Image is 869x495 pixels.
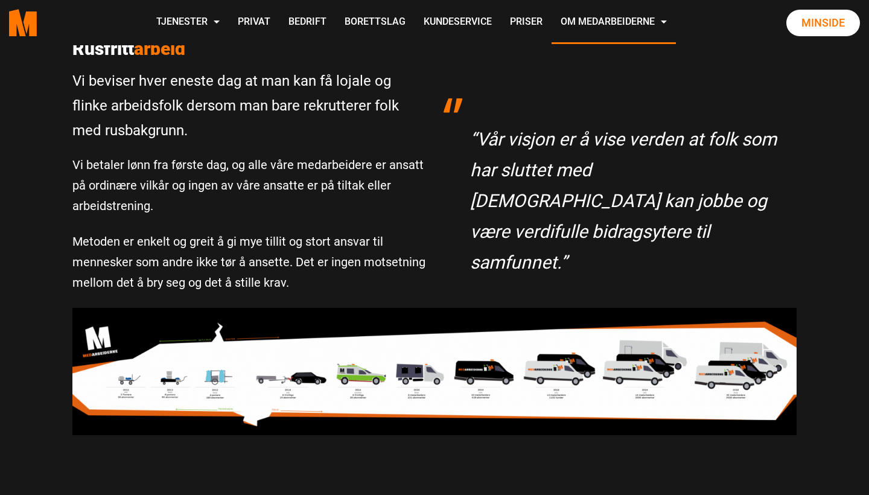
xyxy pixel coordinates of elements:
a: Borettslag [336,1,415,44]
a: Bedrift [279,1,336,44]
a: Om Medarbeiderne [552,1,676,44]
p: “Vår visjon er å vise verden at folk som har sluttet med [DEMOGRAPHIC_DATA] kan jobbe og være ver... [470,124,785,278]
p: Metoden er enkelt og greit å gi mye tillit og stort ansvar til mennesker som andre ikke tør å ans... [72,231,425,293]
p: Vi betaler lønn fra første dag, og alle våre medarbeidere er ansatt på ordinære vilkår og ingen a... [72,155,425,216]
img: Plansje med biler og utvikling av selskapet Host 2019 2048x359 [72,308,797,435]
a: Priser [501,1,552,44]
span: arbeid [134,38,185,59]
a: Tjenester [147,1,229,44]
a: Minside [786,10,860,36]
p: Vi beviser hver eneste dag at man kan få lojale og flinke arbeidsfolk dersom man bare rekrutterer... [72,69,425,142]
a: Privat [229,1,279,44]
a: Kundeservice [415,1,501,44]
p: Rusfritt [72,38,425,60]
